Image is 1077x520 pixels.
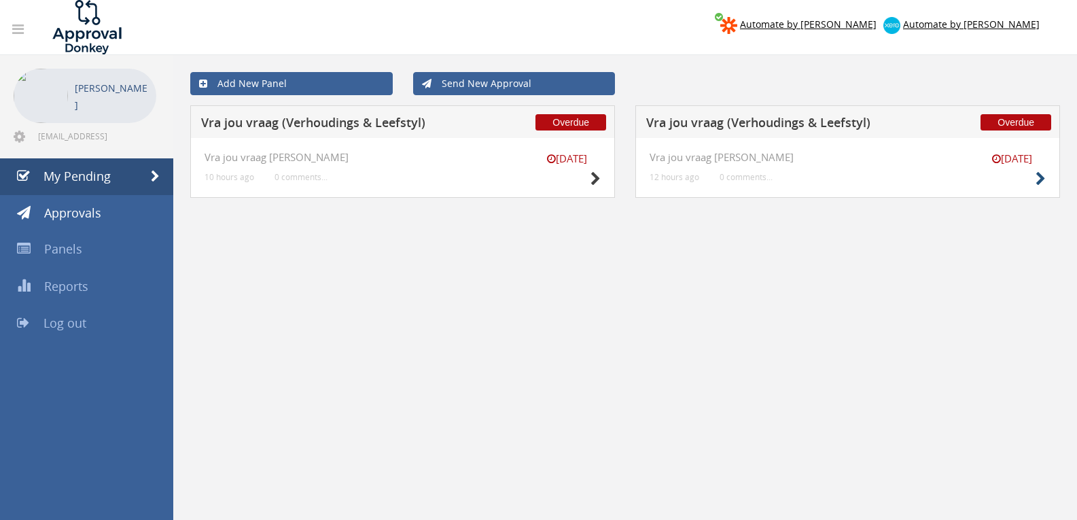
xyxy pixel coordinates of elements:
h4: Vra jou vraag [PERSON_NAME] [650,152,1046,163]
small: [DATE] [978,152,1046,166]
small: 12 hours ago [650,172,699,182]
span: Overdue [535,114,606,131]
p: [PERSON_NAME] [75,80,149,114]
span: Automate by [PERSON_NAME] [903,18,1040,31]
span: Approvals [44,205,101,221]
span: Reports [44,278,88,294]
img: xero-logo.png [883,17,900,34]
a: Add New Panel [190,72,393,95]
span: Automate by [PERSON_NAME] [740,18,877,31]
small: 0 comments... [275,172,328,182]
h5: Vra jou vraag (Verhoudings & Leefstyl) [646,116,928,133]
img: zapier-logomark.png [720,17,737,34]
small: [DATE] [533,152,601,166]
span: Panels [44,241,82,257]
a: Send New Approval [413,72,616,95]
h4: Vra jou vraag [PERSON_NAME] [205,152,601,163]
span: [EMAIL_ADDRESS][DOMAIN_NAME] [38,131,154,141]
small: 0 comments... [720,172,773,182]
small: 10 hours ago [205,172,254,182]
span: Log out [43,315,86,331]
h5: Vra jou vraag (Verhoudings & Leefstyl) [201,116,483,133]
span: Overdue [981,114,1051,131]
span: My Pending [43,168,111,184]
